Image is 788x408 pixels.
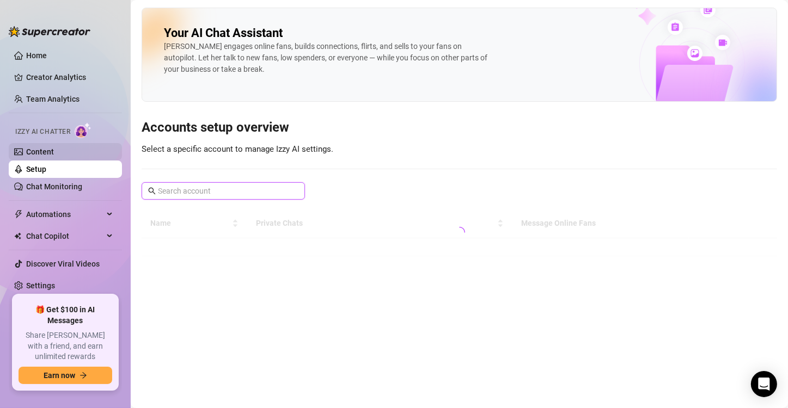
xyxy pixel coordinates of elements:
span: Share [PERSON_NAME] with a friend, and earn unlimited rewards [19,330,112,362]
img: Chat Copilot [14,232,21,240]
a: Chat Monitoring [26,182,82,191]
a: Content [26,147,54,156]
input: Search account [158,185,290,197]
span: loading [452,225,467,240]
span: 🎁 Get $100 in AI Messages [19,305,112,326]
a: Setup [26,165,46,174]
a: Creator Analytics [26,69,113,86]
span: Earn now [44,371,75,380]
img: logo-BBDzfeDw.svg [9,26,90,37]
span: Chat Copilot [26,227,103,245]
span: Select a specific account to manage Izzy AI settings. [142,144,333,154]
a: Home [26,51,47,60]
span: thunderbolt [14,210,23,219]
span: search [148,187,156,195]
img: AI Chatter [75,122,91,138]
span: Automations [26,206,103,223]
a: Discover Viral Videos [26,259,100,268]
div: [PERSON_NAME] engages online fans, builds connections, flirts, and sells to your fans on autopilo... [164,41,491,75]
a: Settings [26,281,55,290]
span: Izzy AI Chatter [15,127,70,137]
h2: Your AI Chat Assistant [164,26,283,41]
span: arrow-right [80,372,87,379]
a: Team Analytics [26,95,80,103]
div: Open Intercom Messenger [751,371,777,397]
h3: Accounts setup overview [142,119,777,137]
button: Earn nowarrow-right [19,367,112,384]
